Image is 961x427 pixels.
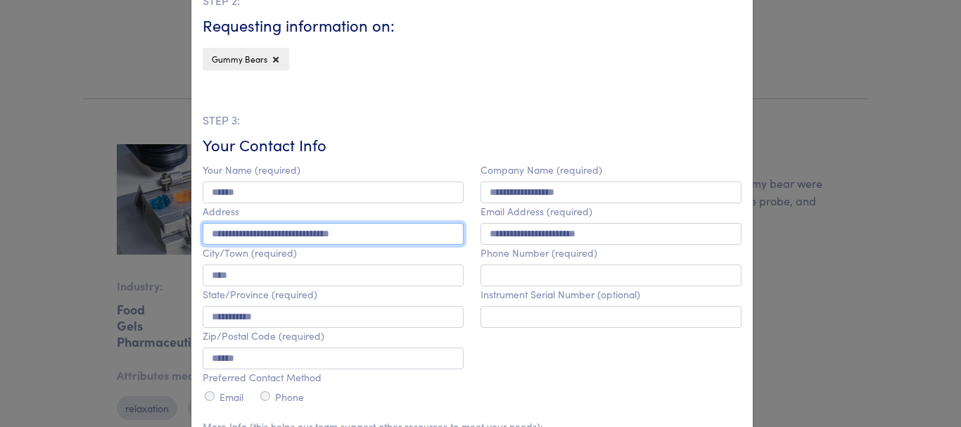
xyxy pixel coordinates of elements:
[480,247,597,259] label: Phone Number (required)
[203,247,297,259] label: City/Town (required)
[203,164,300,176] label: Your Name (required)
[203,330,324,342] label: Zip/Postal Code (required)
[203,288,317,300] label: State/Province (required)
[480,164,602,176] label: Company Name (required)
[203,15,742,37] h6: Requesting information on:
[203,134,742,156] h6: Your Contact Info
[480,205,592,217] label: Email Address (required)
[480,288,640,300] label: Instrument Serial Number (optional)
[219,391,243,403] label: Email
[203,371,322,383] label: Preferred Contact Method
[203,205,239,217] label: Address
[203,111,742,129] p: STEP 3:
[275,391,304,403] label: Phone
[212,53,267,65] span: Gummy Bears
